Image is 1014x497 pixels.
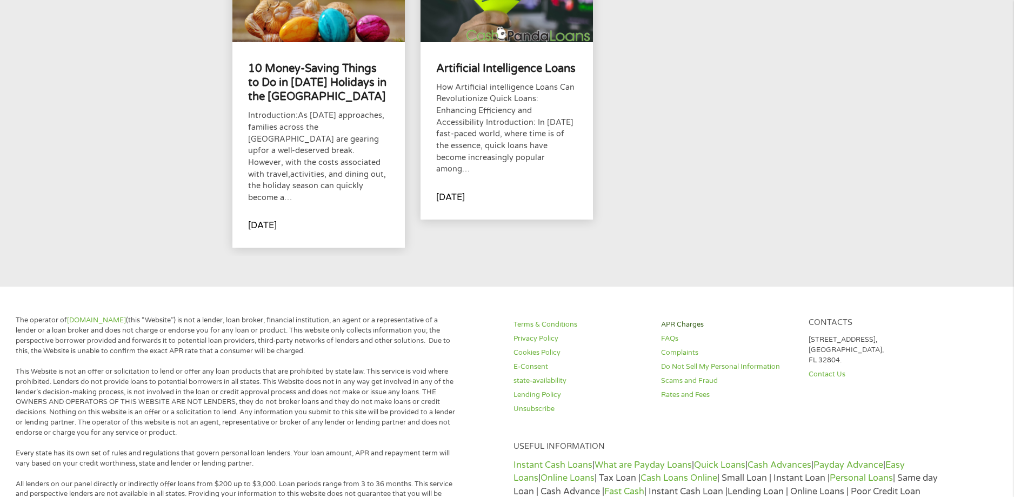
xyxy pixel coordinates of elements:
a: Online Loans [541,473,595,483]
a: state-availability [513,376,648,386]
a: Instant Cash Loans [513,460,592,471]
a: Scams and Fraud [661,376,796,386]
a: Lending Policy [513,390,648,400]
a: Do Not Sell My Personal Information [661,362,796,372]
h4: Useful Information [513,442,943,452]
a: E-Consent [513,362,648,372]
a: [DOMAIN_NAME] [67,316,126,324]
a: Complaints [661,348,796,358]
p: [DATE] [436,191,465,204]
h4: 10 Money-Saving Things to Do in [DATE] Holidays in the [GEOGRAPHIC_DATA] [248,62,389,104]
p: This Website is not an offer or solicitation to lend or offer any loan products that are prohibit... [16,367,458,438]
a: Payday Advance [813,460,883,471]
a: Cookies Policy [513,348,648,358]
a: APR Charges [661,320,796,330]
p: The operator of (this “Website”) is not a lender, loan broker, financial institution, an agent or... [16,315,458,356]
h4: Artificial Intelligence Loans [436,62,577,76]
a: Privacy Policy [513,334,648,344]
a: FAQs [661,334,796,344]
a: Fast Cash [604,486,644,497]
p: Introduction:As [DATE] approaches, families across the [GEOGRAPHIC_DATA] are gearing upfor a well... [248,110,389,203]
p: Every state has its own set of rules and regulations that govern personal loan lenders. Your loan... [16,448,458,469]
a: Unsubscribe [513,404,648,414]
a: What are Payday Loans [595,460,692,471]
a: Cash Loans Online [641,473,717,483]
p: [DATE] [248,219,277,232]
a: Rates and Fees [661,390,796,400]
a: Quick Loans [694,460,745,471]
a: Terms & Conditions [513,320,648,330]
p: How Artificial intelligence Loans Can Revolutionize Quick Loans: Enhancing Efficiency and Accessi... [436,82,577,175]
a: Cash Advances [748,460,811,471]
a: Personal Loans [830,473,893,483]
a: Contact Us [809,369,943,380]
p: [STREET_ADDRESS], [GEOGRAPHIC_DATA], FL 32804. [809,335,943,366]
h4: Contacts [809,318,943,328]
